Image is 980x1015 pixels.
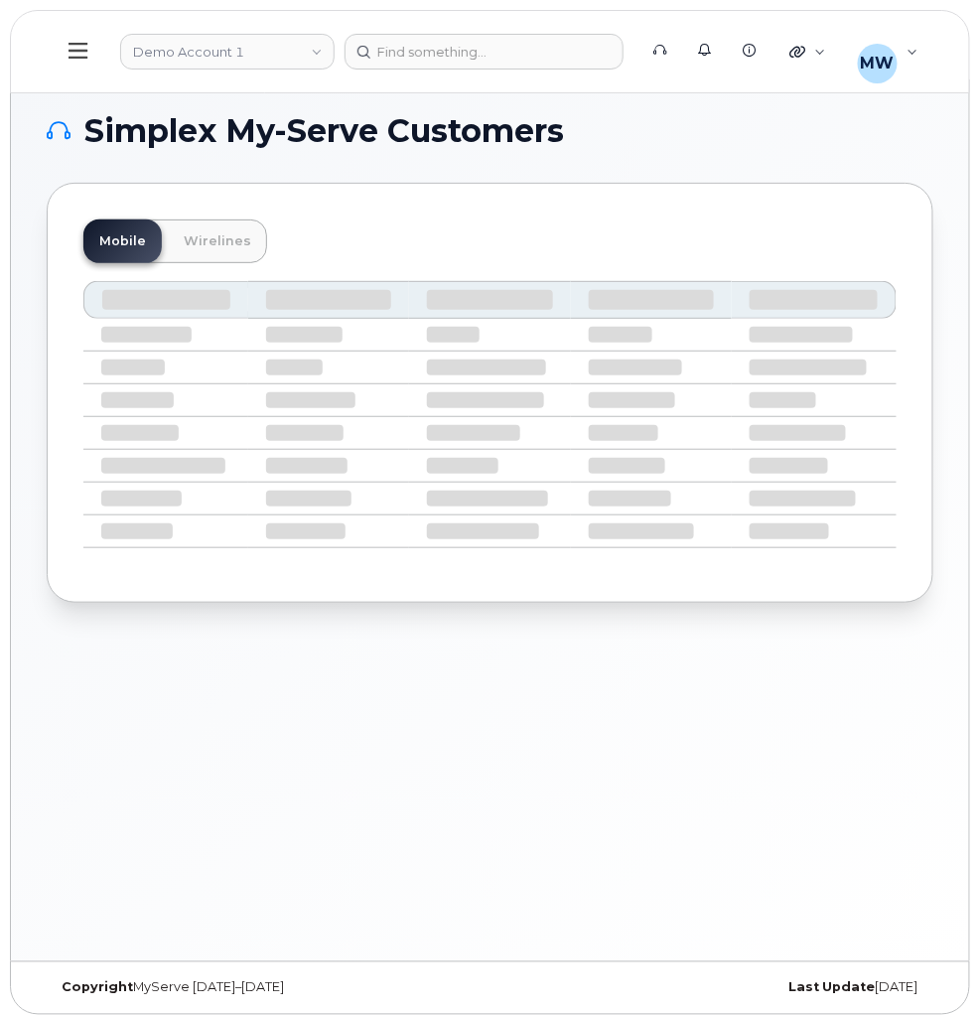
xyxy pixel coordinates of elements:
[168,219,267,263] a: Wirelines
[788,980,876,995] strong: Last Update
[62,980,133,995] strong: Copyright
[84,116,564,146] span: Simplex My-Serve Customers
[47,980,490,996] div: MyServe [DATE]–[DATE]
[83,219,162,263] a: Mobile
[490,980,934,996] div: [DATE]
